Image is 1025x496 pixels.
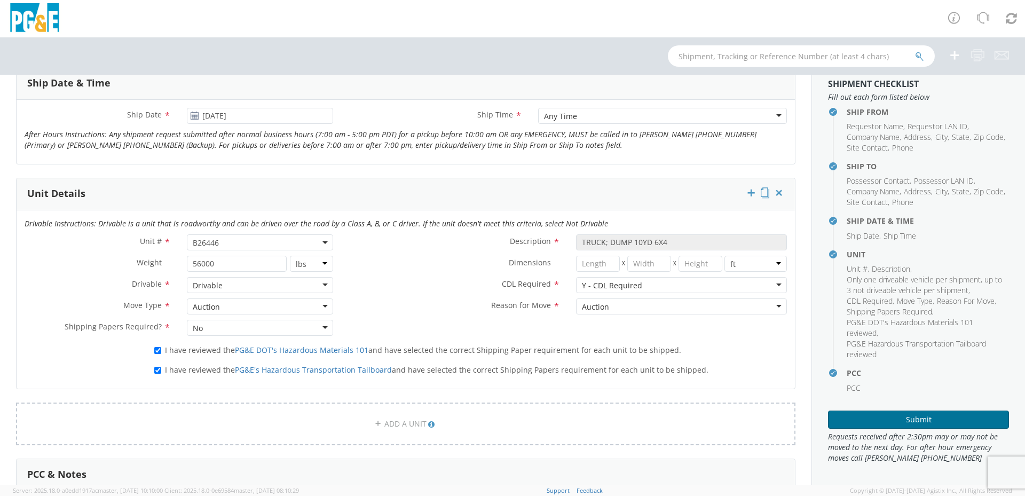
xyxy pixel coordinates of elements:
li: , [914,176,975,186]
h3: PCC & Notes [27,469,86,480]
span: CDL Required [847,296,893,306]
span: Description [510,236,551,246]
span: Site Contact [847,143,888,153]
li: , [935,186,949,197]
span: Reason for Move [491,300,551,310]
input: I have reviewed thePG&E DOT's Hazardous Materials 101and have selected the correct Shipping Paper... [154,347,161,354]
li: , [847,143,889,153]
span: Company Name [847,186,900,196]
a: PG&E DOT's Hazardous Materials 101 [235,345,368,355]
li: , [847,274,1006,296]
li: , [952,186,971,197]
input: Shipment, Tracking or Reference Number (at least 4 chars) [668,45,935,67]
h3: Ship Date & Time [27,78,111,89]
div: Auction [582,302,609,312]
li: , [847,186,901,197]
span: Move Type [897,296,933,306]
span: PG&E Hazardous Transportation Tailboard reviewed [847,338,986,359]
span: Ship Date [847,231,879,241]
span: Unit # [847,264,868,274]
span: Ship Time [884,231,916,241]
span: Weight [137,257,162,267]
span: Company Name [847,132,900,142]
span: Requestor LAN ID [908,121,967,131]
span: Server: 2025.18.0-a0edd1917ac [13,486,163,494]
span: I have reviewed the and have selected the correct Shipping Paper requirement for each unit to be ... [165,345,681,355]
li: , [937,296,996,306]
li: , [872,264,912,274]
h4: Unit [847,250,1009,258]
li: , [952,132,971,143]
input: I have reviewed thePG&E's Hazardous Transportation Tailboardand have selected the correct Shippin... [154,367,161,374]
span: Client: 2025.18.0-0e69584 [164,486,299,494]
h4: Ship From [847,108,1009,116]
span: Requests received after 2:30pm may or may not be moved to the next day. For after hour emergency ... [828,431,1009,463]
i: Drivable Instructions: Drivable is a unit that is roadworthy and can be driven over the road by a... [25,218,608,229]
div: Y - CDL Required [582,280,642,291]
span: Reason For Move [937,296,995,306]
li: , [904,186,933,197]
li: , [847,296,894,306]
li: , [904,132,933,143]
span: X [671,256,679,272]
li: , [847,197,889,208]
span: Drivable [132,279,162,289]
li: , [974,186,1005,197]
span: Possessor LAN ID [914,176,974,186]
input: Width [627,256,671,272]
strong: Shipment Checklist [828,78,919,90]
li: , [847,132,901,143]
a: Feedback [577,486,603,494]
li: , [847,306,934,317]
span: State [952,186,969,196]
span: CDL Required [502,279,551,289]
span: Shipping Papers Required? [65,321,162,332]
li: , [974,132,1005,143]
span: Ship Time [477,109,513,120]
li: , [847,176,911,186]
i: After Hours Instructions: Any shipment request submitted after normal business hours (7:00 am - 5... [25,129,756,150]
span: City [935,186,948,196]
div: Any Time [544,111,577,122]
a: PG&E's Hazardous Transportation Tailboard [235,365,392,375]
span: Address [904,132,931,142]
span: Phone [892,197,913,207]
button: Submit [828,411,1009,429]
li: , [847,231,881,241]
h4: Ship Date & Time [847,217,1009,225]
span: Move Type [123,300,162,310]
span: State [952,132,969,142]
span: Dimensions [509,257,551,267]
li: , [847,264,869,274]
span: Description [872,264,910,274]
span: Possessor Contact [847,176,910,186]
span: Ship Date [127,109,162,120]
input: Height [679,256,722,272]
a: ADD A UNIT [16,403,795,445]
span: master, [DATE] 08:10:29 [234,486,299,494]
span: I have reviewed the and have selected the correct Shipping Papers requirement for each unit to be... [165,365,708,375]
li: , [847,317,1006,338]
span: master, [DATE] 10:10:00 [98,486,163,494]
div: No [193,323,203,334]
span: Requestor Name [847,121,903,131]
span: X [620,256,627,272]
li: , [908,121,969,132]
span: Site Contact [847,197,888,207]
h4: Ship To [847,162,1009,170]
span: PCC [847,383,861,393]
span: Shipping Papers Required [847,306,932,317]
a: Support [547,486,570,494]
span: PG&E DOT's Hazardous Materials 101 reviewed [847,317,973,338]
span: Fill out each form listed below [828,92,1009,103]
li: , [935,132,949,143]
input: Length [576,256,620,272]
div: Auction [193,302,220,312]
span: Address [904,186,931,196]
li: , [847,121,905,132]
span: Copyright © [DATE]-[DATE] Agistix Inc., All Rights Reserved [850,486,1012,495]
img: pge-logo-06675f144f4cfa6a6814.png [8,3,61,35]
span: Zip Code [974,132,1004,142]
h4: PCC [847,369,1009,377]
span: Zip Code [974,186,1004,196]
